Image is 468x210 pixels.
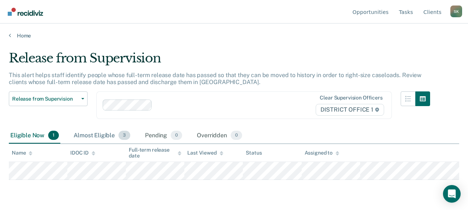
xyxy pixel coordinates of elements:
[9,128,60,144] div: Eligible Now1
[9,72,421,86] p: This alert helps staff identify people whose full-term release date has passed so that they can b...
[246,150,262,156] div: Status
[48,131,59,140] span: 1
[72,128,132,144] div: Almost Eligible3
[9,91,88,106] button: Release from Supervision
[305,150,339,156] div: Assigned to
[231,131,242,140] span: 0
[450,6,462,17] div: S K
[443,185,461,203] div: Open Intercom Messenger
[171,131,182,140] span: 0
[12,150,32,156] div: Name
[143,128,184,144] div: Pending0
[316,104,384,116] span: DISTRICT OFFICE 1
[195,128,244,144] div: Overridden0
[129,147,181,159] div: Full-term release date
[450,6,462,17] button: Profile dropdown button
[320,95,382,101] div: Clear supervision officers
[187,150,223,156] div: Last Viewed
[118,131,130,140] span: 3
[8,8,43,16] img: Recidiviz
[9,32,459,39] a: Home
[9,51,430,72] div: Release from Supervision
[12,96,78,102] span: Release from Supervision
[70,150,95,156] div: IDOC ID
